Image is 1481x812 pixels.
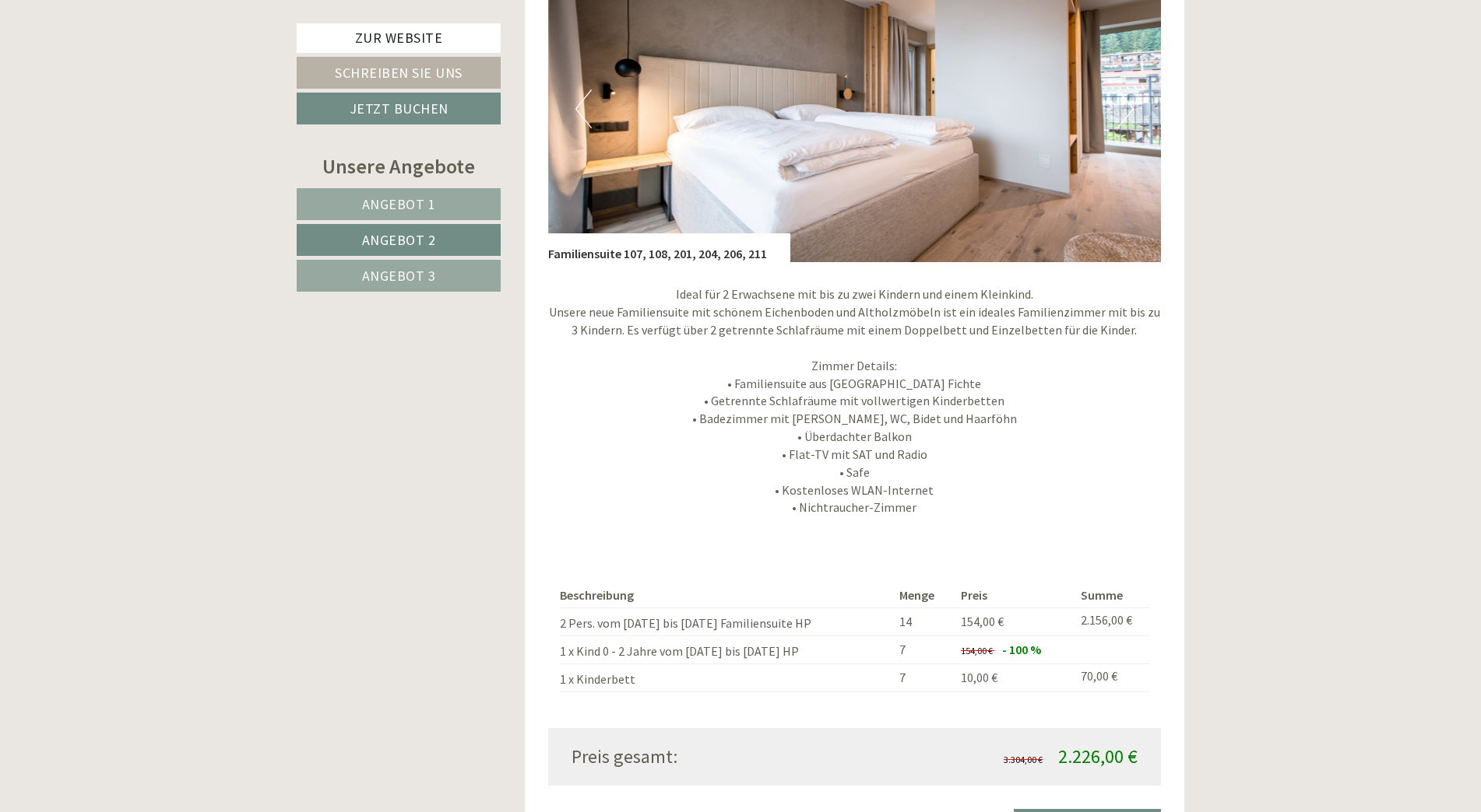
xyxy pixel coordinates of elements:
td: 2 Pers. vom [DATE] bis [DATE] Familiensuite HP [560,608,894,636]
a: Zur Website [297,23,501,53]
span: 154,00 € [961,645,993,656]
a: Schreiben Sie uns [297,57,501,89]
button: Senden [513,405,614,437]
div: Familiensuite 107, 108, 201, 204, 206, 211 [548,233,790,263]
a: Jetzt buchen [297,93,501,124]
small: 23:01 [374,75,590,86]
span: 3.304,00 € [1004,754,1043,765]
span: 2.226,00 € [1058,744,1138,768]
button: Previous [575,89,592,128]
span: 154,00 € [961,614,1004,629]
th: Summe [1075,583,1149,607]
td: 7 [893,636,955,664]
td: 1 x Kind 0 - 2 Jahre vom [DATE] bis [DATE] HP [560,636,894,664]
div: Freitag [274,12,339,38]
span: Angebot 1 [362,195,436,213]
th: Beschreibung [560,583,894,607]
td: 1 x Kinderbett [560,663,894,691]
div: Unsere Angebote [297,152,501,180]
th: Menge [893,583,955,607]
span: - 100 % [1002,642,1041,657]
td: 14 [893,608,955,636]
button: Next [1117,89,1134,128]
th: Preis [955,583,1075,607]
div: Preis gesamt: [560,744,855,770]
td: 2.156,00 € [1075,608,1149,636]
td: 70,00 € [1075,663,1149,691]
p: Ideal für 2 Erwachsene mit bis zu zwei Kindern und einem Kleinkind. Unsere neue Familiensuite mit... [548,285,1162,516]
td: 7 [893,663,955,691]
span: 10,00 € [961,670,997,685]
div: Sie [374,45,590,58]
span: Angebot 3 [362,267,436,285]
div: Guten Tag, wie können wir Ihnen helfen? [366,42,602,89]
span: Angebot 2 [362,231,436,249]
